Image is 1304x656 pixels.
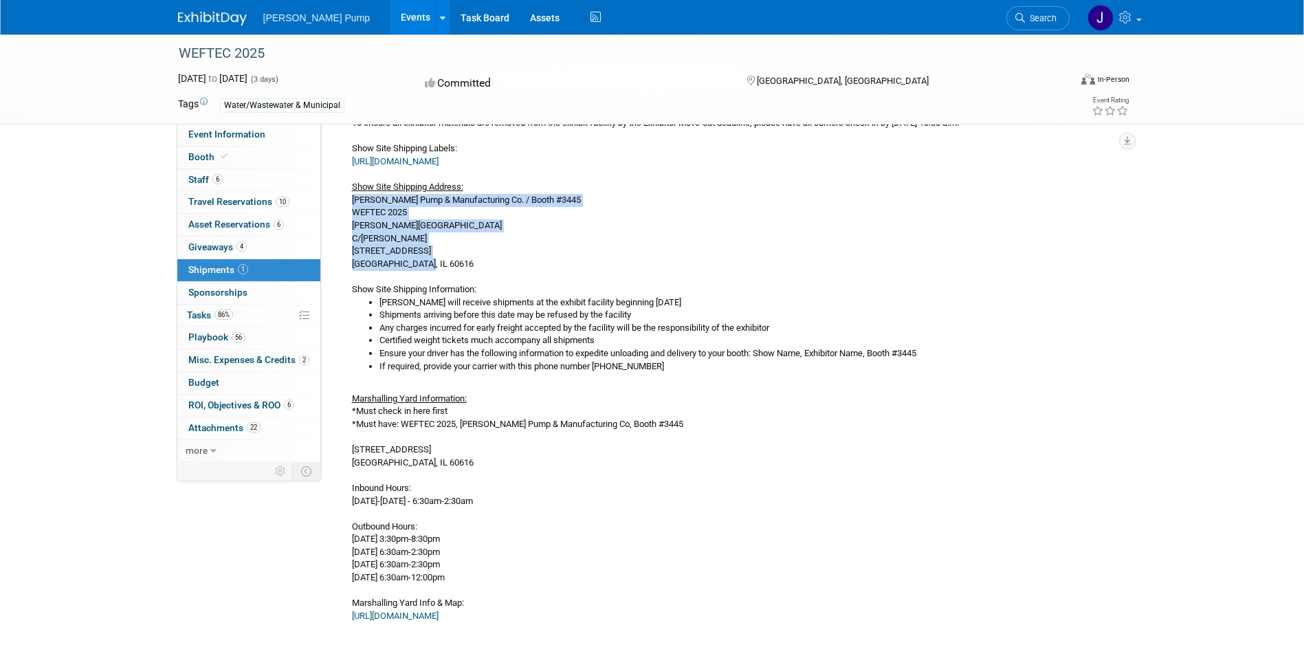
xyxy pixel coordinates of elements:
li: [PERSON_NAME] will receive shipments at the exhibit facility beginning [DATE] [379,296,1116,309]
span: 22 [247,422,261,433]
span: [DATE] [DATE] [178,73,247,84]
span: Search [1025,13,1057,23]
span: Event Information [188,129,265,140]
td: Tags [178,97,208,113]
a: Booth [177,146,320,168]
a: more [177,440,320,462]
span: 10 [276,197,289,207]
u: Marshalling Yard Information: [352,393,467,404]
span: 4 [236,241,247,252]
img: James Wilson [1087,5,1114,31]
span: 1 [238,264,248,274]
span: more [186,445,208,456]
div: In-Person [1097,74,1129,85]
a: Travel Reservations10 [177,191,320,213]
a: Staff6 [177,169,320,191]
div: Event Rating [1092,97,1129,104]
span: Giveaways [188,241,247,252]
div: Water/Wastewater & Municipal [220,98,344,113]
a: Sponsorships [177,282,320,304]
span: Booth [188,151,230,162]
a: Tasks86% [177,305,320,327]
li: Any charges incurred for early freight accepted by the facility will be the responsibility of the... [379,322,1116,335]
img: ExhibitDay [178,12,247,25]
span: 56 [232,332,245,342]
div: Committed [421,72,725,96]
a: Attachments22 [177,417,320,439]
span: [GEOGRAPHIC_DATA], [GEOGRAPHIC_DATA] [757,76,929,86]
span: Sponsorships [188,287,247,298]
span: Misc. Expenses & Credits [188,354,309,365]
li: Shipments arriving before this date may be refused by the facility [379,309,1116,322]
span: Playbook [188,331,245,342]
span: [PERSON_NAME] Pump [263,12,371,23]
span: (3 days) [250,75,278,84]
span: Tasks [187,309,233,320]
td: Personalize Event Tab Strip [269,462,293,480]
img: Format-Inperson.png [1081,74,1095,85]
span: 2 [299,355,309,365]
a: [URL][DOMAIN_NAME] [352,611,439,621]
span: to [206,73,219,84]
a: Playbook56 [177,327,320,349]
a: Event Information [177,124,320,146]
span: 6 [212,174,223,184]
span: Travel Reservations [188,196,289,207]
a: Budget [177,372,320,394]
span: Staff [188,174,223,185]
a: ROI, Objectives & ROO6 [177,395,320,417]
td: Toggle Event Tabs [292,462,320,480]
span: ROI, Objectives & ROO [188,400,294,411]
span: 86% [214,309,233,320]
span: Asset Reservations [188,219,284,230]
div: Event Format [988,72,1130,92]
span: Attachments [188,422,261,433]
span: 6 [274,219,284,230]
u: Show Site Shipping Address: [352,182,463,192]
span: Budget [188,377,219,388]
span: Shipments [188,264,248,275]
li: Certified weight tickets much accompany all shipments [379,334,1116,347]
a: [URL][DOMAIN_NAME] [352,156,439,166]
a: Shipments1 [177,259,320,281]
i: Booth reservation complete [221,153,228,160]
div: WEFTEC 2025 [174,41,1049,66]
li: If required, provide your carrier with this phone number [PHONE_NUMBER] [379,360,1116,373]
span: 6 [284,400,294,410]
a: Misc. Expenses & Credits2 [177,349,320,371]
li: Ensure your driver has the following information to expedite unloading and delivery to your booth... [379,347,1116,360]
a: Search [1006,6,1070,30]
a: Asset Reservations6 [177,214,320,236]
a: Giveaways4 [177,237,320,259]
